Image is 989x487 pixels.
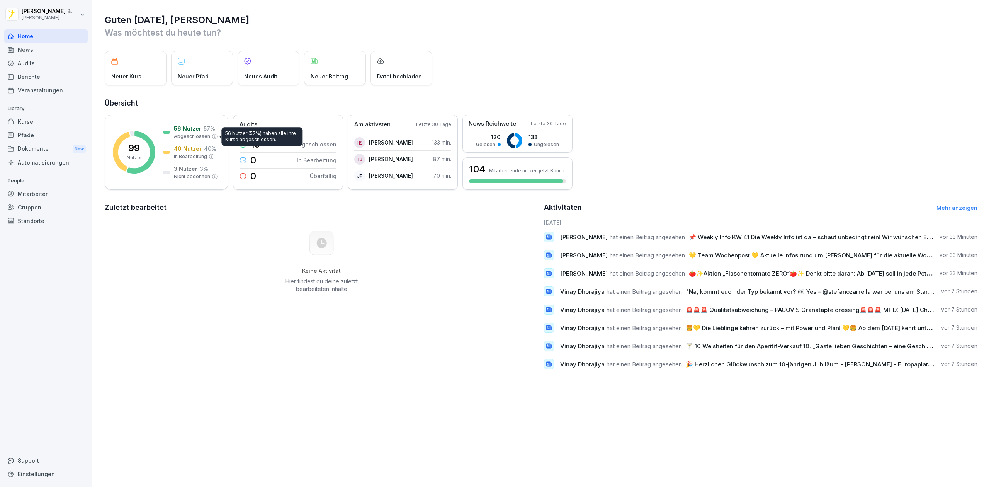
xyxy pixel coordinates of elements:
[240,120,257,129] p: Audits
[560,270,608,277] span: [PERSON_NAME]
[200,165,208,173] p: 3 %
[297,156,336,164] p: In Bearbeitung
[111,72,141,80] p: Neuer Kurs
[433,172,451,180] p: 70 min.
[433,155,451,163] p: 87 min.
[4,56,88,70] a: Audits
[560,342,605,350] span: Vinay Dhorajiya
[174,133,210,140] p: Abgeschlossen
[941,360,977,368] p: vor 7 Stunden
[4,102,88,115] p: Library
[686,342,968,350] span: 🍸 10 Weisheiten für den Aperitif-Verkauf 10. „Gäste lieben Geschichten – eine Geschichte verkauft.“
[128,143,140,153] p: 99
[354,120,391,129] p: Am aktivsten
[560,361,605,368] span: Vinay Dhorajiya
[936,204,977,211] a: Mehr anzeigen
[476,141,495,148] p: Gelesen
[607,306,682,313] span: hat einen Beitrag angesehen
[4,214,88,228] div: Standorte
[469,163,485,176] h3: 104
[354,137,365,148] div: HS
[560,252,608,259] span: [PERSON_NAME]
[607,361,682,368] span: hat einen Beitrag angesehen
[204,124,215,133] p: 57 %
[354,154,365,165] div: TJ
[22,15,78,20] p: [PERSON_NAME]
[4,43,88,56] div: News
[686,361,949,368] span: 🎉 Herzlichen Glückwunsch zum 10-jährigen Jubiläum - [PERSON_NAME] - Europaplatz🎉 Die
[105,202,539,213] h2: Zuletzt bearbeitet
[607,342,682,350] span: hat einen Beitrag angesehen
[610,252,685,259] span: hat einen Beitrag angesehen
[4,187,88,201] a: Mitarbeiter
[4,467,88,481] a: Einstellungen
[174,173,210,180] p: Nicht begonnen
[416,121,451,128] p: Letzte 30 Tage
[4,142,88,156] a: DokumenteNew
[941,324,977,332] p: vor 7 Stunden
[544,202,582,213] h2: Aktivitäten
[105,98,977,109] h2: Übersicht
[689,233,982,241] span: 📌 Weekly Info KW 41 Die Weekly Info ist da – schaut unbedingt rein! Wir wünschen Euch eine angenehm
[73,145,86,153] div: New
[178,72,209,80] p: Neuer Pfad
[940,269,977,277] p: vor 33 Minuten
[560,288,605,295] span: Vinay Dhorajiya
[369,155,413,163] p: [PERSON_NAME]
[4,83,88,97] a: Veranstaltungen
[105,14,977,26] h1: Guten [DATE], [PERSON_NAME]
[4,156,88,169] a: Automatisierungen
[127,154,142,161] p: Nutzer
[354,170,365,181] div: JF
[560,306,605,313] span: Vinay Dhorajiya
[250,172,256,181] p: 0
[282,278,360,293] p: Hier findest du deine zuletzt bearbeiteten Inhalte
[4,29,88,43] a: Home
[174,153,207,160] p: In Bearbeitung
[250,140,260,149] p: 15
[174,165,197,173] p: 3 Nutzer
[4,128,88,142] a: Pfade
[689,270,988,277] span: 🍅✨Aktion „Flaschentomate ZERO“🍅✨ Denkt bitte daran: Ab [DATE] soll in jede Peter-bringt’s-Bestellung
[174,145,202,153] p: 40 Nutzer
[282,267,360,274] h5: Keine Aktivität
[941,306,977,313] p: vor 7 Stunden
[534,141,559,148] p: Ungelesen
[607,288,682,295] span: hat einen Beitrag angesehen
[369,172,413,180] p: [PERSON_NAME]
[377,72,422,80] p: Datei hochladen
[4,115,88,128] a: Kurse
[311,72,348,80] p: Neuer Beitrag
[489,168,564,174] p: Mitarbeitende nutzen jetzt Bounti
[940,233,977,241] p: vor 33 Minuten
[432,138,451,146] p: 133 min.
[560,233,608,241] span: [PERSON_NAME]
[607,324,682,332] span: hat einen Beitrag angesehen
[686,324,978,332] span: 🍔💛 Die Lieblinge kehren zurück – mit Power und Plan! 💛🍔 Ab dem [DATE] kehrt unteranderem der Wi
[221,127,302,146] div: 56 Nutzer (57%) haben alle ihre Kurse abgeschlossen.
[686,288,985,295] span: "Na, kommt euch der Typ bekannt vor? 👀 Yes – @stefanozarrella war bei uns am Start! 🍔 Und Leute… da
[22,8,78,15] p: [PERSON_NAME] Bogomolec
[250,156,256,165] p: 0
[295,140,336,148] p: Abgeschlossen
[4,175,88,187] p: People
[610,233,685,241] span: hat einen Beitrag angesehen
[941,342,977,350] p: vor 7 Stunden
[469,119,516,128] p: News Reichweite
[4,142,88,156] div: Dokumente
[4,201,88,214] a: Gruppen
[531,120,566,127] p: Letzte 30 Tage
[204,145,216,153] p: 40 %
[4,70,88,83] a: Berichte
[476,133,501,141] p: 120
[940,251,977,259] p: vor 33 Minuten
[369,138,413,146] p: [PERSON_NAME]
